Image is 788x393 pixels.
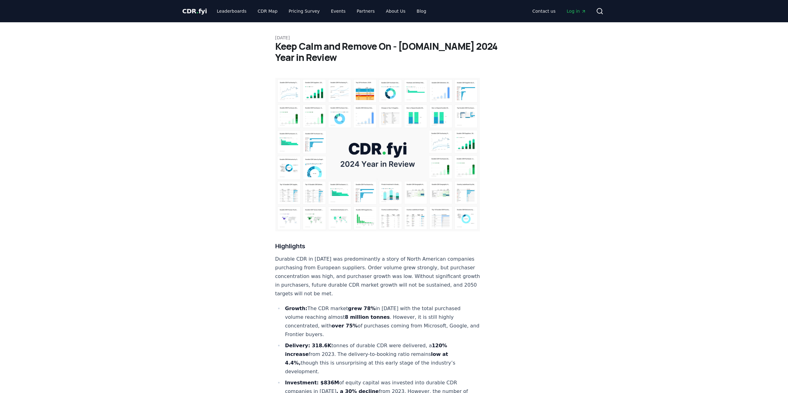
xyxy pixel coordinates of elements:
[196,7,198,15] span: .
[275,41,513,63] h1: Keep Calm and Remove On - [DOMAIN_NAME] 2024 Year in Review
[348,305,376,311] strong: grew 78%
[275,78,480,231] img: blog post image
[527,6,591,17] nav: Main
[412,6,431,17] a: Blog
[381,6,410,17] a: About Us
[182,7,207,15] a: CDR.fyi
[284,6,324,17] a: Pricing Survey
[212,6,251,17] a: Leaderboards
[285,343,332,348] strong: Delivery: 318.6K
[285,305,307,311] strong: Growth:
[567,8,586,14] span: Log in
[285,380,339,386] strong: Investment: $836M
[326,6,350,17] a: Events
[275,255,480,298] p: Durable CDR in [DATE] was predominantly a story of North American companies purchasing from Europ...
[253,6,282,17] a: CDR Map
[283,304,480,339] li: The CDR market in [DATE] with the total purchased volume reaching almost . However, it is still h...
[283,341,480,376] li: tonnes of durable CDR were delivered, a from 2023​. The delivery-to-booking ratio remains though ...
[332,323,358,329] strong: over 75%
[275,35,513,41] p: [DATE]
[527,6,560,17] a: Contact us
[275,241,480,251] h3: Highlights
[345,314,390,320] strong: 8 million tonnes
[352,6,380,17] a: Partners
[562,6,591,17] a: Log in
[182,7,207,15] span: CDR fyi
[212,6,431,17] nav: Main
